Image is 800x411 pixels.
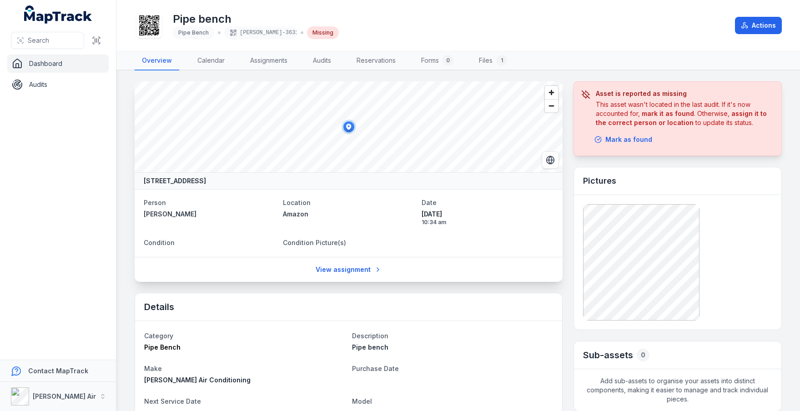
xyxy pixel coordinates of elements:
[7,75,109,94] a: Audits
[352,397,372,405] span: Model
[28,367,88,375] strong: Contact MapTrack
[307,26,339,39] div: Missing
[574,369,781,411] span: Add sub-assets to organise your assets into distinct components, making it easier to manage and t...
[7,55,109,73] a: Dashboard
[352,343,388,351] span: Pipe bench
[583,349,633,361] h2: Sub-assets
[596,100,774,127] div: This asset wasn't located in the last audit. If it's now accounted for, . Otherwise, to update it...
[224,26,297,39] div: [PERSON_NAME]-3631
[11,32,84,49] button: Search
[306,51,338,70] a: Audits
[144,376,251,384] span: [PERSON_NAME] Air Conditioning
[422,210,553,226] time: 17/03/2025, 10:34:25 am
[178,29,209,36] span: Pipe Bench
[735,17,782,34] button: Actions
[352,365,399,372] span: Purchase Date
[283,210,415,219] a: Amazon
[135,51,179,70] a: Overview
[414,51,461,70] a: Forms0
[144,301,174,313] h2: Details
[28,36,49,45] span: Search
[637,349,649,361] div: 0
[283,199,311,206] span: Location
[596,89,774,98] h3: Asset is reported as missing
[144,397,201,405] span: Next Service Date
[144,343,181,351] span: Pipe Bench
[283,210,308,218] span: Amazon
[542,151,559,169] button: Switch to Satellite View
[144,210,276,219] a: [PERSON_NAME]
[472,51,514,70] a: Files1
[443,55,453,66] div: 0
[496,55,507,66] div: 1
[422,210,553,219] span: [DATE]
[545,99,558,112] button: Zoom out
[24,5,92,24] a: MapTrack
[545,86,558,99] button: Zoom in
[173,12,339,26] h1: Pipe bench
[144,176,206,185] strong: [STREET_ADDRESS]
[144,365,162,372] span: Make
[190,51,232,70] a: Calendar
[642,110,694,117] strong: mark it as found
[310,261,387,278] a: View assignment
[33,392,96,400] strong: [PERSON_NAME] Air
[583,175,616,187] h3: Pictures
[144,199,166,206] span: Person
[283,239,346,246] span: Condition Picture(s)
[144,332,173,340] span: Category
[422,199,437,206] span: Date
[243,51,295,70] a: Assignments
[349,51,403,70] a: Reservations
[422,219,553,226] span: 10:34 am
[589,131,658,148] button: Mark as found
[352,332,388,340] span: Description
[144,239,175,246] span: Condition
[135,81,563,172] canvas: Map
